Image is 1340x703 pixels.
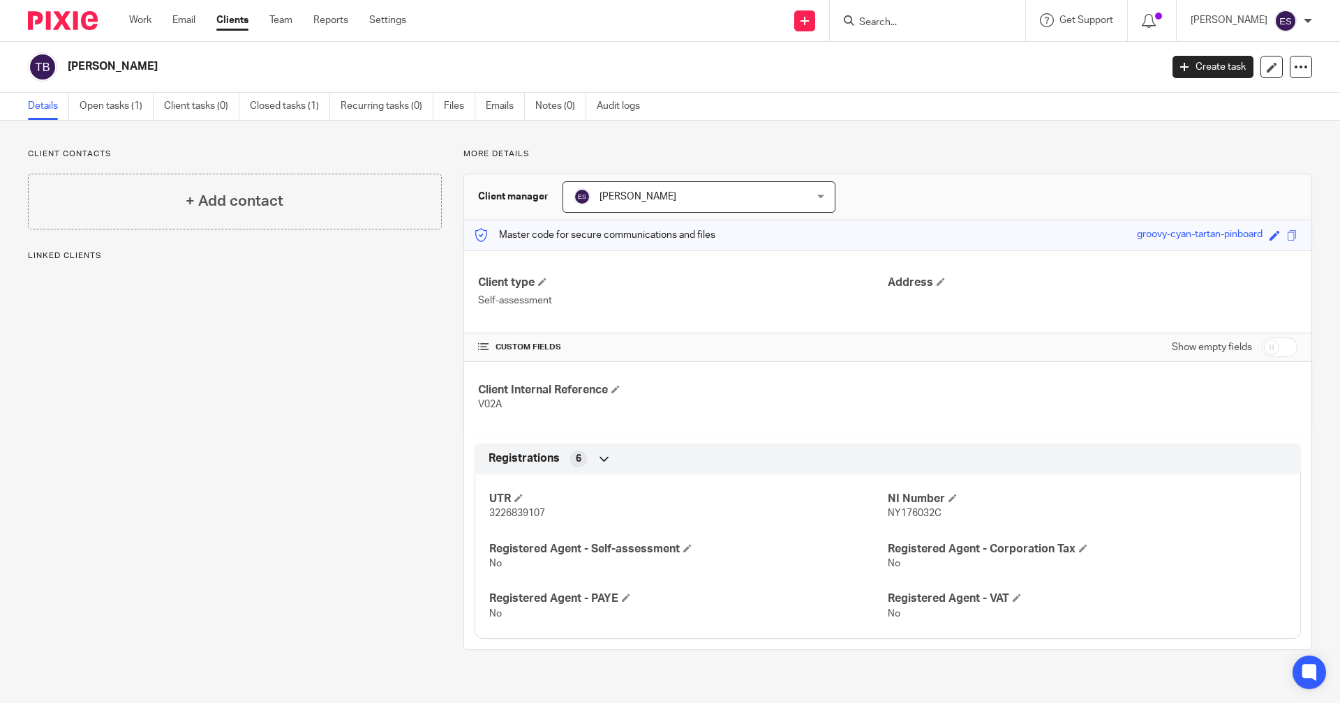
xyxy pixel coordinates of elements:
[164,93,239,120] a: Client tasks (0)
[1172,56,1253,78] a: Create task
[478,190,549,204] h3: Client manager
[216,13,248,27] a: Clients
[574,188,590,205] img: svg%3E
[28,93,69,120] a: Details
[444,93,475,120] a: Files
[269,13,292,27] a: Team
[478,383,888,398] h4: Client Internal Reference
[1191,13,1267,27] p: [PERSON_NAME]
[888,591,1286,606] h4: Registered Agent - VAT
[486,93,525,120] a: Emails
[463,149,1312,160] p: More details
[858,17,983,29] input: Search
[1172,340,1252,354] label: Show empty fields
[888,275,1297,290] h4: Address
[28,149,442,160] p: Client contacts
[28,11,98,30] img: Pixie
[80,93,154,120] a: Open tasks (1)
[888,609,900,619] span: No
[489,559,502,568] span: No
[576,452,581,466] span: 6
[888,559,900,568] span: No
[369,13,406,27] a: Settings
[888,542,1286,557] h4: Registered Agent - Corporation Tax
[129,13,151,27] a: Work
[888,492,1286,506] h4: NI Number
[597,93,650,120] a: Audit logs
[68,59,935,74] h2: [PERSON_NAME]
[28,250,442,262] p: Linked clients
[1137,227,1263,243] div: groovy-cyan-tartan-pinboard
[535,93,586,120] a: Notes (0)
[1274,10,1297,32] img: svg%3E
[172,13,195,27] a: Email
[1059,15,1113,25] span: Get Support
[28,52,57,82] img: svg%3E
[489,492,888,506] h4: UTR
[489,508,545,518] span: 3226839107
[478,275,888,290] h4: Client type
[186,190,283,212] h4: + Add contact
[600,192,676,202] span: [PERSON_NAME]
[888,508,941,518] span: NY176032C
[489,542,888,557] h4: Registered Agent - Self-assessment
[250,93,330,120] a: Closed tasks (1)
[475,228,715,242] p: Master code for secure communications and files
[478,400,502,409] span: V02A
[341,93,433,120] a: Recurring tasks (0)
[489,609,502,619] span: No
[478,342,888,353] h4: CUSTOM FIELDS
[313,13,348,27] a: Reports
[478,294,888,308] p: Self-assessment
[489,451,560,466] span: Registrations
[489,591,888,606] h4: Registered Agent - PAYE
